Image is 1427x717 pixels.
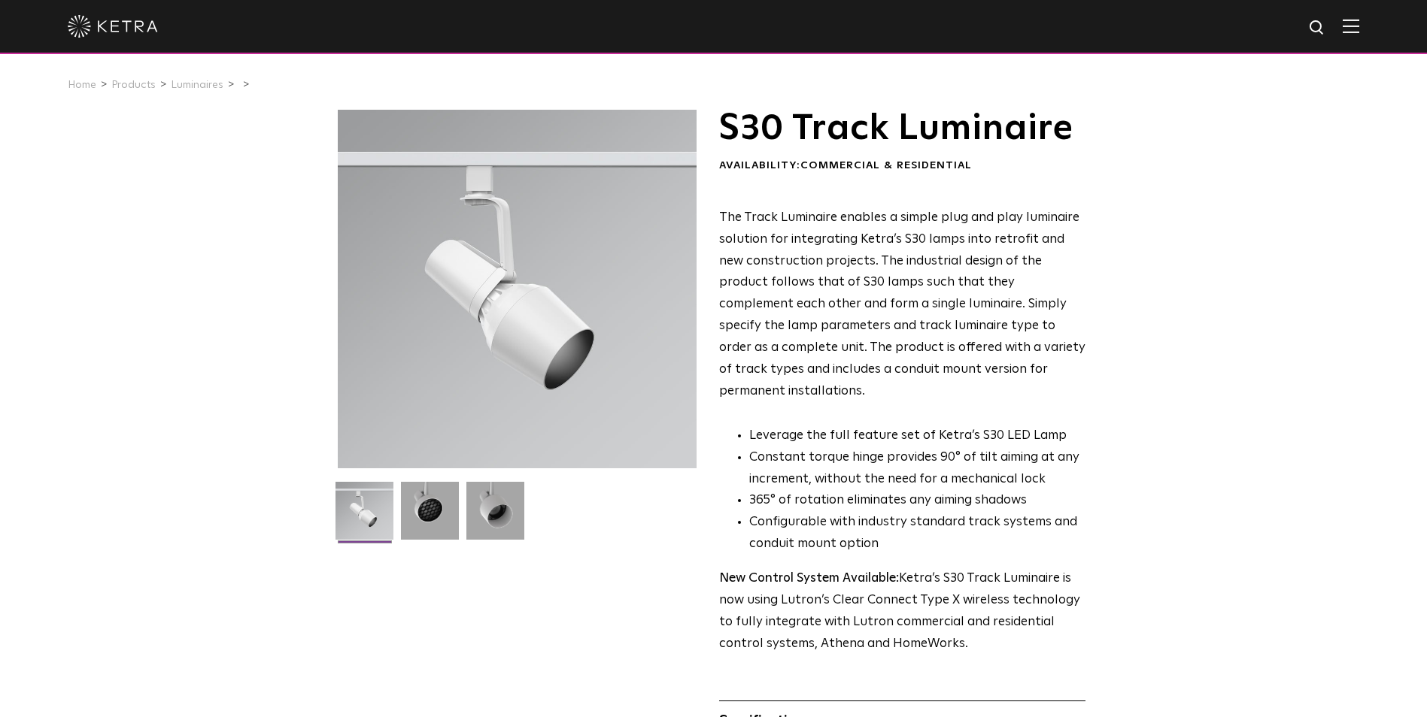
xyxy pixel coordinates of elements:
img: ketra-logo-2019-white [68,15,158,38]
img: Hamburger%20Nav.svg [1343,19,1359,33]
a: Luminaires [171,80,223,90]
span: Commercial & Residential [800,160,972,171]
p: Ketra’s S30 Track Luminaire is now using Lutron’s Clear Connect Type X wireless technology to ful... [719,568,1085,655]
img: 9e3d97bd0cf938513d6e [466,482,524,551]
img: S30-Track-Luminaire-2021-Web-Square [335,482,393,551]
div: Availability: [719,159,1085,174]
li: Constant torque hinge provides 90° of tilt aiming at any increment, without the need for a mechan... [749,447,1085,491]
a: Home [68,80,96,90]
img: 3b1b0dc7630e9da69e6b [401,482,459,551]
a: Products [111,80,156,90]
span: The Track Luminaire enables a simple plug and play luminaire solution for integrating Ketra’s S30... [719,211,1085,398]
h1: S30 Track Luminaire [719,110,1085,147]
strong: New Control System Available: [719,572,899,585]
img: search icon [1308,19,1327,38]
li: 365° of rotation eliminates any aiming shadows [749,490,1085,512]
li: Configurable with industry standard track systems and conduit mount option [749,512,1085,555]
li: Leverage the full feature set of Ketra’s S30 LED Lamp [749,425,1085,447]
